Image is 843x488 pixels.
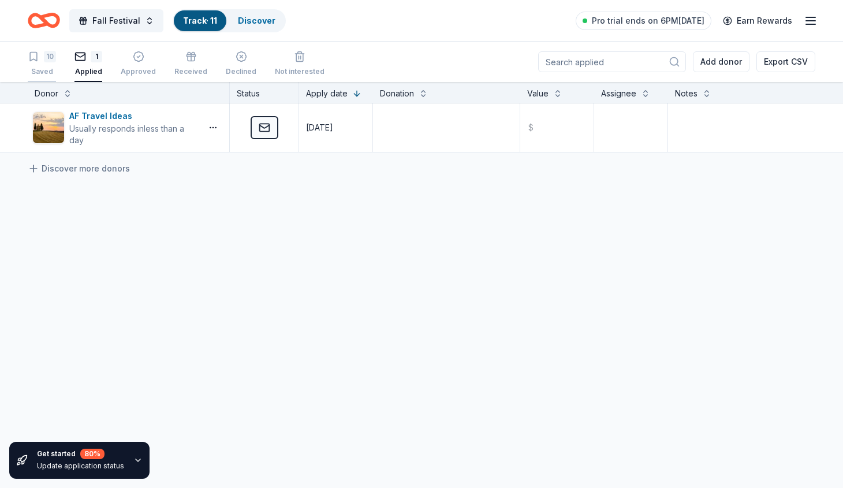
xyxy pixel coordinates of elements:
button: Not interested [275,46,324,82]
button: Received [174,46,207,82]
a: Home [28,7,60,34]
div: Approved [121,67,156,76]
div: Donor [35,87,58,100]
div: Status [230,82,299,103]
div: AF Travel Ideas [69,109,197,123]
button: 1Applied [74,46,102,82]
div: 1 [91,51,102,62]
div: Get started [37,449,124,459]
button: [DATE] [299,103,372,152]
a: Pro trial ends on 6PM[DATE] [576,12,711,30]
div: Declined [226,67,256,76]
div: Donation [380,87,414,100]
div: Not interested [275,67,324,76]
div: Usually responds in less than a day [69,123,197,146]
span: Pro trial ends on 6PM[DATE] [592,14,704,28]
button: Add donor [693,51,749,72]
div: [DATE] [306,121,333,135]
a: Discover more donors [28,162,130,176]
a: Track· 11 [183,16,217,25]
div: 10 [44,51,56,62]
div: Assignee [601,87,636,100]
button: Declined [226,46,256,82]
div: Apply date [306,87,348,100]
button: 10Saved [28,46,56,82]
div: 80 % [80,449,105,459]
a: Earn Rewards [716,10,799,31]
div: Received [174,67,207,76]
input: Search applied [538,51,686,72]
a: Discover [238,16,275,25]
div: Update application status [37,461,124,471]
img: Image for AF Travel Ideas [33,112,64,143]
div: Value [527,87,549,100]
button: Track· 11Discover [173,9,286,32]
span: Fall Festival [92,14,140,28]
div: Applied [74,67,102,76]
button: Fall Festival [69,9,163,32]
button: Export CSV [756,51,815,72]
div: Saved [28,67,56,76]
div: Notes [675,87,697,100]
button: Approved [121,46,156,82]
button: Image for AF Travel IdeasAF Travel IdeasUsually responds inless than a day [32,109,197,146]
